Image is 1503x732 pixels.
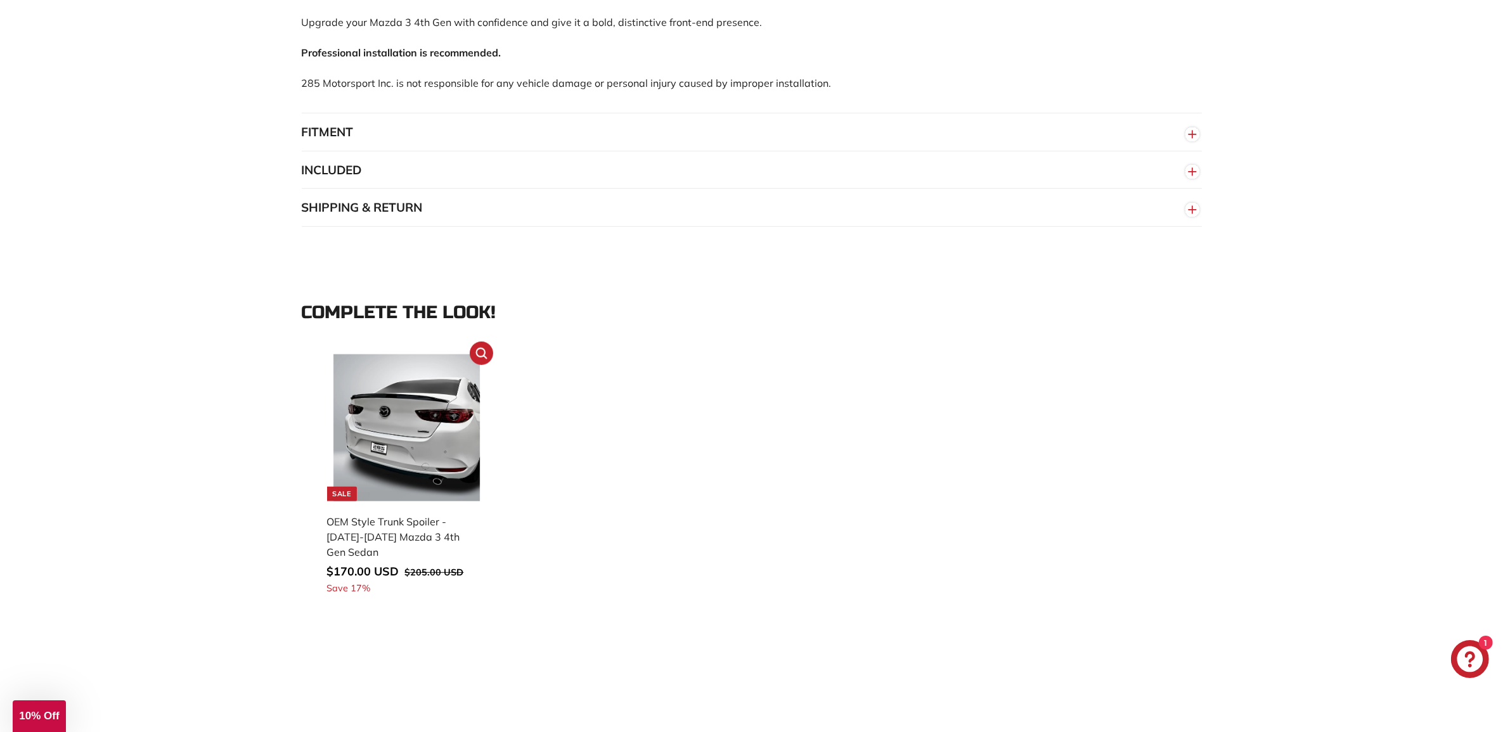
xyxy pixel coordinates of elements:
div: Sale [327,487,356,501]
strong: Professional installation is recommended. [302,46,501,59]
inbox-online-store-chat: Shopify online store chat [1447,640,1493,681]
button: SHIPPING & RETURN [302,189,1202,227]
span: 10% Off [19,710,59,722]
div: OEM Style Trunk Spoiler - [DATE]-[DATE] Mazda 3 4th Gen Sedan [327,514,474,560]
button: FITMENT [302,113,1202,151]
span: $170.00 USD [327,564,399,579]
button: INCLUDED [302,151,1202,189]
div: 10% Off [13,700,66,732]
span: $205.00 USD [405,567,464,578]
a: Sale OEM Style Trunk Spoiler - [DATE]-[DATE] Mazda 3 4th Gen Sedan Save 17% [327,348,487,608]
div: Complete the look! [302,303,1202,323]
span: Save 17% [327,582,371,596]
